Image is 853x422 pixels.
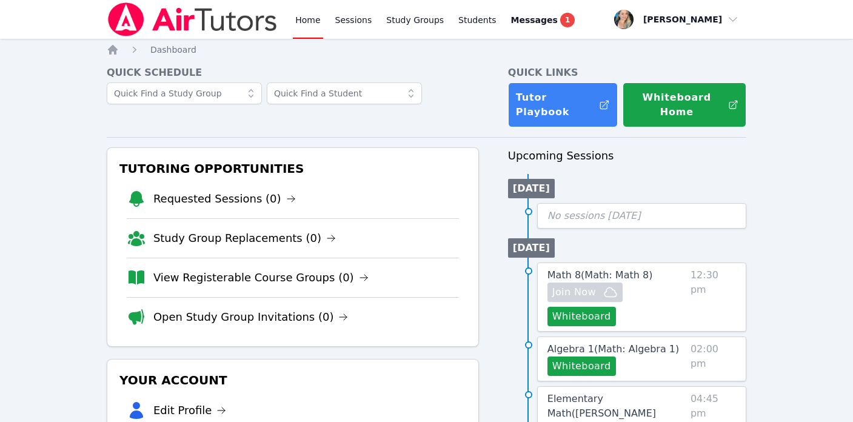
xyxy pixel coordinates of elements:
span: Algebra 1 ( Math: Algebra 1 ) [547,343,679,355]
input: Quick Find a Study Group [107,82,262,104]
li: [DATE] [508,179,555,198]
h3: Tutoring Opportunities [117,158,469,179]
a: Open Study Group Invitations (0) [153,309,349,326]
a: Dashboard [150,44,196,56]
h4: Quick Schedule [107,65,479,80]
a: Edit Profile [153,402,227,419]
h3: Your Account [117,369,469,391]
nav: Breadcrumb [107,44,746,56]
img: Air Tutors [107,2,278,36]
span: 1 [560,13,575,27]
button: Join Now [547,283,623,302]
span: Messages [511,14,558,26]
a: Algebra 1(Math: Algebra 1) [547,342,679,357]
span: No sessions [DATE] [547,210,641,221]
input: Quick Find a Student [267,82,422,104]
a: Study Group Replacements (0) [153,230,336,247]
span: Join Now [552,285,596,300]
button: Whiteboard Home [623,82,746,127]
button: Whiteboard [547,357,616,376]
a: Requested Sessions (0) [153,190,296,207]
a: View Registerable Course Groups (0) [153,269,369,286]
span: Dashboard [150,45,196,55]
span: 12:30 pm [691,268,736,326]
h3: Upcoming Sessions [508,147,746,164]
h4: Quick Links [508,65,746,80]
a: Tutor Playbook [508,82,618,127]
a: Math 8(Math: Math 8) [547,268,653,283]
span: 02:00 pm [691,342,736,376]
button: Whiteboard [547,307,616,326]
span: Math 8 ( Math: Math 8 ) [547,269,653,281]
li: [DATE] [508,238,555,258]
